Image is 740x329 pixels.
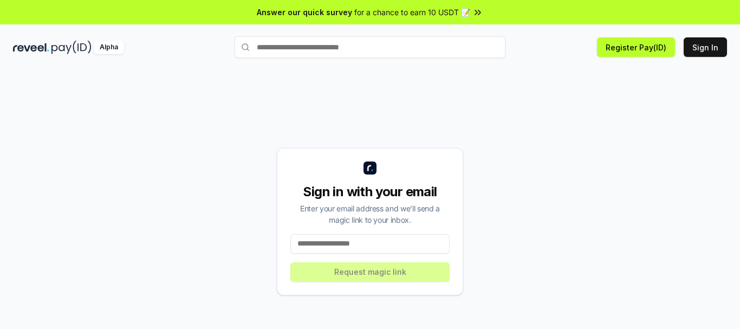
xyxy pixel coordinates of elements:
span: for a chance to earn 10 USDT 📝 [354,7,470,18]
div: Alpha [94,41,124,54]
img: pay_id [51,41,92,54]
div: Sign in with your email [290,183,450,201]
button: Sign In [684,37,727,57]
button: Register Pay(ID) [597,37,675,57]
img: reveel_dark [13,41,49,54]
img: logo_small [363,162,377,175]
span: Answer our quick survey [257,7,352,18]
div: Enter your email address and we’ll send a magic link to your inbox. [290,203,450,225]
